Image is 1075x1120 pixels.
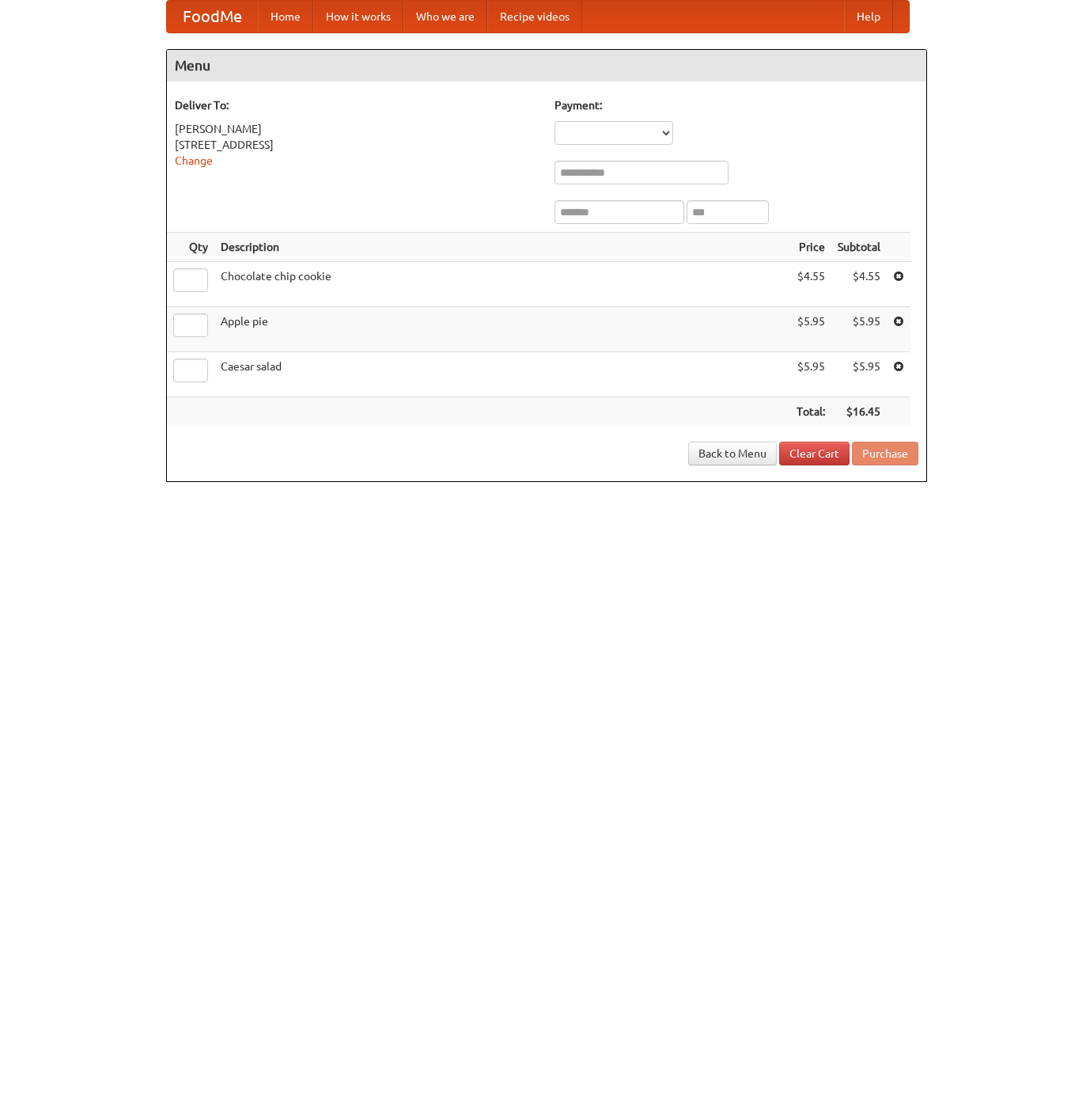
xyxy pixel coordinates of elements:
[175,97,539,113] h5: Deliver To:
[167,233,214,262] th: Qty
[175,121,539,137] div: [PERSON_NAME]
[844,1,893,32] a: Help
[214,233,790,262] th: Description
[831,307,887,352] td: $5.95
[167,1,258,32] a: FoodMe
[258,1,313,32] a: Home
[403,1,487,32] a: Who we are
[790,233,831,262] th: Price
[779,442,850,465] a: Clear Cart
[214,352,790,397] td: Caesar salad
[167,50,926,82] h4: Menu
[555,97,918,113] h5: Payment:
[214,262,790,307] td: Chocolate chip cookie
[175,137,539,153] div: [STREET_ADDRESS]
[831,397,887,427] th: $16.45
[831,352,887,397] td: $5.95
[487,1,582,32] a: Recipe videos
[831,233,887,262] th: Subtotal
[175,154,213,167] a: Change
[852,442,918,465] button: Purchase
[790,397,831,427] th: Total:
[214,307,790,352] td: Apple pie
[790,352,831,397] td: $5.95
[688,442,777,465] a: Back to Menu
[790,307,831,352] td: $5.95
[313,1,403,32] a: How it works
[831,262,887,307] td: $4.55
[790,262,831,307] td: $4.55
